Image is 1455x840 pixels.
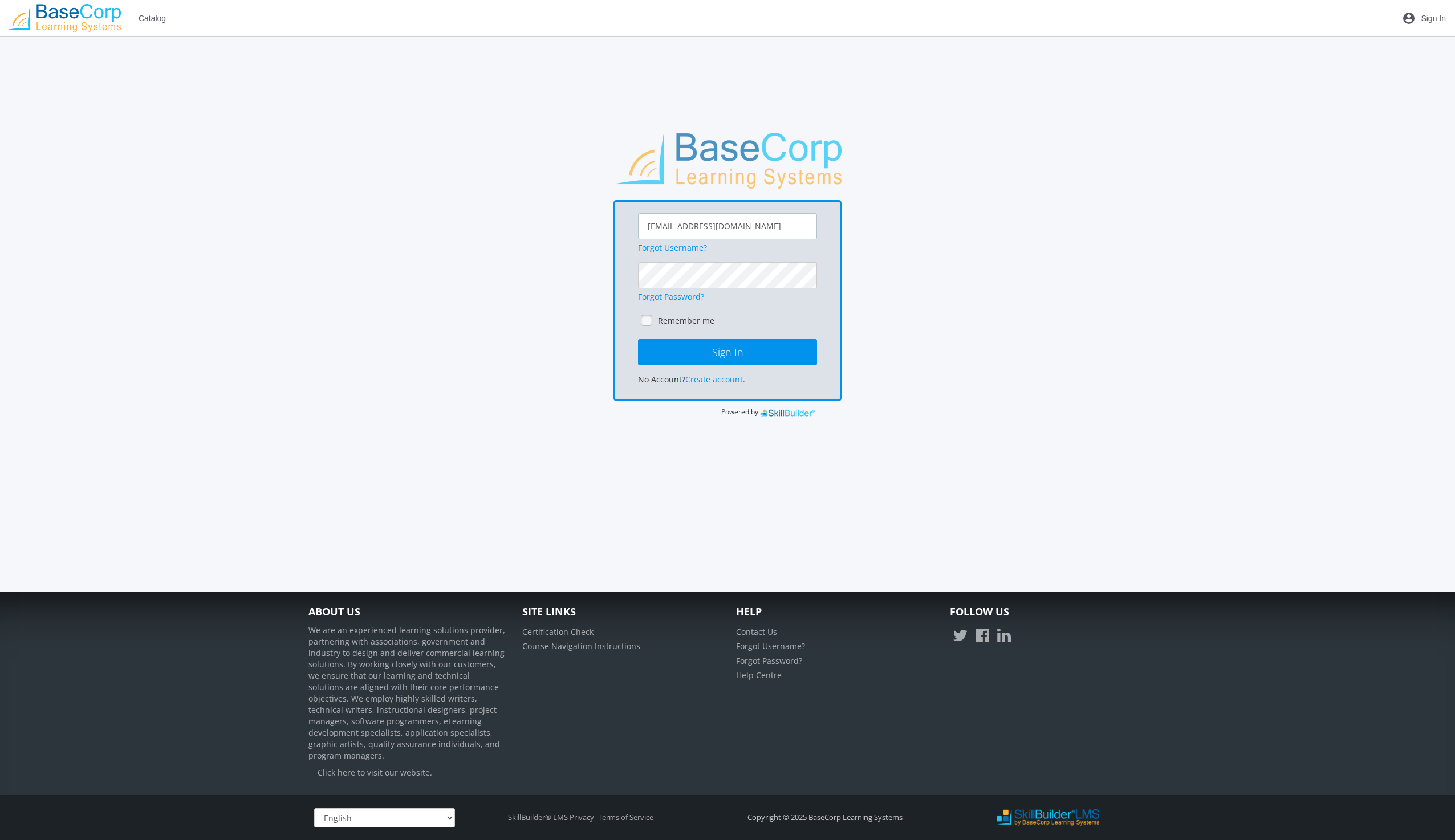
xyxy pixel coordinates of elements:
a: Help Centre [736,670,782,680]
a: Course Navigation Instructions [522,641,640,651]
label: Remember me [658,315,714,327]
a: Forgot Username? [736,641,805,651]
a: Forgot Password? [638,291,704,302]
h4: Site Links [522,606,719,618]
a: Certification Check [522,626,594,637]
span: Powered by [721,407,758,417]
button: Sign In [638,339,817,365]
h4: Follow Us [950,606,1147,618]
div: | [466,812,694,823]
a: SkillBuilder® LMS Privacy [508,812,594,822]
a: Forgot Username? [638,242,707,253]
img: SkillBuilder [760,407,816,418]
div: Copyright © 2025 BaseCorp Learning Systems [706,812,944,823]
p: We are an experienced learning solutions provider, partnering with associations, government and i... [308,625,505,761]
a: Create account [685,374,743,385]
mat-icon: account_circle [1402,11,1416,25]
h4: About Us [308,606,505,618]
input: Username [638,213,817,239]
a: Click here to visit our website. [318,767,432,778]
a: Contact Us [736,626,777,637]
span: Sign In [1421,8,1446,28]
span: No Account? . [638,374,745,385]
img: SkillBuilder LMS Logo [997,809,1099,826]
h4: Help [736,606,933,618]
span: Catalog [139,8,166,28]
a: Terms of Service [598,812,653,822]
a: Forgot Password? [736,655,802,666]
